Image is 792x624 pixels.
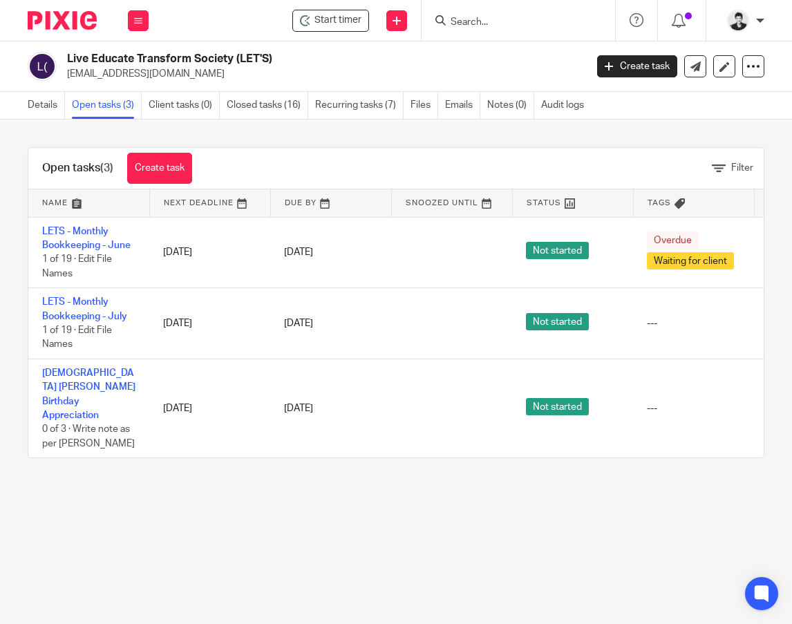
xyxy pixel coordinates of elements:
span: Waiting for client [647,252,734,270]
td: [DATE] [149,288,270,359]
p: [EMAIL_ADDRESS][DOMAIN_NAME] [67,67,576,81]
span: [DATE] [284,319,313,328]
a: Audit logs [541,92,591,119]
span: [DATE] [284,404,313,413]
a: [DEMOGRAPHIC_DATA] [PERSON_NAME] Birthday Appreciation [42,368,135,420]
span: Not started [526,242,589,259]
div: --- [647,316,740,330]
span: 1 of 19 · Edit File Names [42,325,112,350]
span: Filter [731,163,753,173]
span: [DATE] [284,247,313,257]
span: Snoozed Until [406,199,478,207]
span: Overdue [647,231,699,249]
span: Tags [648,199,671,207]
a: LETS - Monthly Bookkeeping - June [42,227,131,250]
a: Open tasks (3) [72,92,142,119]
a: Create task [597,55,677,77]
a: LETS - Monthly Bookkeeping - July [42,297,127,321]
div: --- [647,401,740,415]
a: Files [411,92,438,119]
a: Notes (0) [487,92,534,119]
span: Start timer [314,13,361,28]
input: Search [449,17,574,29]
img: svg%3E [28,52,57,81]
a: Emails [445,92,480,119]
span: Not started [526,313,589,330]
div: Live Educate Transform Society (LET'S) [292,10,369,32]
td: [DATE] [149,359,270,458]
a: Client tasks (0) [149,92,220,119]
span: (3) [100,162,113,173]
a: Closed tasks (16) [227,92,308,119]
td: [DATE] [149,217,270,288]
span: 0 of 3 · Write note as per [PERSON_NAME] [42,425,135,449]
span: Not started [526,398,589,415]
img: squarehead.jpg [727,10,749,32]
h1: Open tasks [42,161,113,176]
span: 1 of 19 · Edit File Names [42,254,112,278]
span: Status [527,199,561,207]
a: Details [28,92,65,119]
h2: Live Educate Transform Society (LET'S) [67,52,475,66]
img: Pixie [28,11,97,30]
a: Create task [127,153,192,184]
a: Recurring tasks (7) [315,92,404,119]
